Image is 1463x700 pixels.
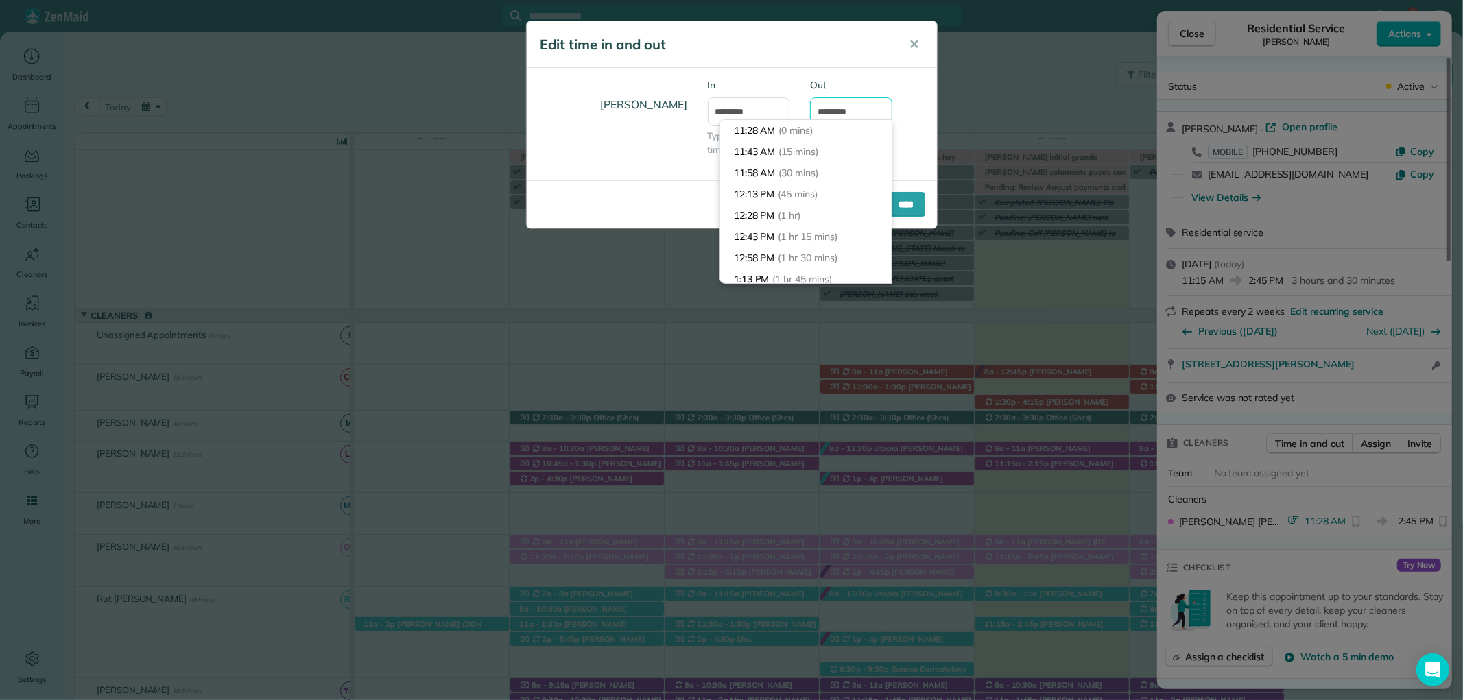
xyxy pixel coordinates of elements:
li: 12:28 PM [720,205,892,226]
li: 12:43 PM [720,226,892,248]
span: (0 mins) [778,124,813,136]
label: Out [810,78,892,92]
span: ✕ [909,36,920,52]
span: (1 hr 15 mins) [778,230,837,243]
span: (1 hr) [778,209,800,221]
li: 11:28 AM [720,120,892,141]
li: 12:13 PM [720,184,892,205]
li: 11:58 AM [720,162,892,184]
span: (30 mins) [778,167,818,179]
span: (45 mins) [778,188,818,200]
span: (1 hr 30 mins) [778,252,837,264]
li: 1:13 PM [720,269,892,290]
span: (15 mins) [778,145,818,158]
li: 11:43 AM [720,141,892,162]
li: 12:58 PM [720,248,892,269]
span: (1 hr 45 mins) [772,273,831,285]
h4: [PERSON_NAME] [537,85,687,124]
h5: Edit time in and out [540,35,890,54]
label: In [708,78,790,92]
span: Type or select a time [708,130,790,156]
div: Open Intercom Messenger [1416,653,1449,686]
